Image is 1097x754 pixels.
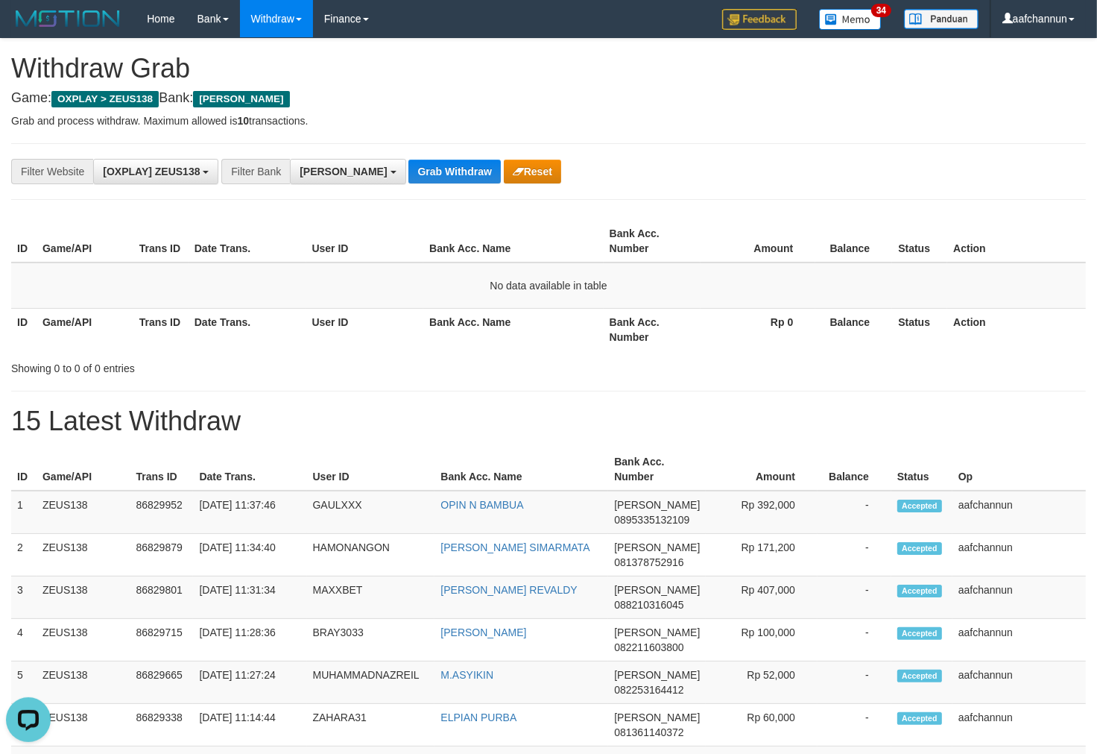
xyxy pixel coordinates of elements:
[193,448,306,491] th: Date Trans.
[952,534,1086,577] td: aafchannun
[701,220,816,263] th: Amount
[37,448,130,491] th: Game/API
[818,704,891,747] td: -
[904,9,979,29] img: panduan.png
[897,627,942,640] span: Accepted
[614,556,683,568] span: Copy 081378752916 to clipboard
[706,704,818,747] td: Rp 60,000
[11,220,37,263] th: ID
[897,542,942,555] span: Accepted
[11,113,1086,128] p: Grab and process withdraw. Maximum allowed is transactions.
[93,159,218,184] button: [OXPLAY] ZEUS138
[221,159,290,184] div: Filter Bank
[11,577,37,619] td: 3
[871,4,891,17] span: 34
[307,662,435,704] td: MUHAMMADNAZREIL
[237,115,249,127] strong: 10
[11,308,37,351] th: ID
[130,577,194,619] td: 86829801
[722,9,797,30] img: Feedback.jpg
[11,91,1086,106] h4: Game: Bank:
[440,669,493,681] a: M.ASYIKIN
[701,308,816,351] th: Rp 0
[11,355,446,376] div: Showing 0 to 0 of 0 entries
[706,491,818,534] td: Rp 392,000
[614,626,700,638] span: [PERSON_NAME]
[307,577,435,619] td: MAXXBET
[897,500,942,512] span: Accepted
[892,308,947,351] th: Status
[952,491,1086,534] td: aafchannun
[947,220,1086,263] th: Action
[130,491,194,534] td: 86829952
[614,514,689,526] span: Copy 0895335132109 to clipboard
[952,704,1086,747] td: aafchannun
[11,159,93,184] div: Filter Website
[37,491,130,534] td: ZEUS138
[504,160,561,183] button: Reset
[897,585,942,597] span: Accepted
[423,308,603,351] th: Bank Acc. Name
[307,448,435,491] th: User ID
[706,662,818,704] td: Rp 52,000
[37,220,133,263] th: Game/API
[952,619,1086,662] td: aafchannun
[897,712,942,725] span: Accepted
[11,662,37,704] td: 5
[193,491,306,534] td: [DATE] 11:37:46
[130,448,194,491] th: Trans ID
[189,308,306,351] th: Date Trans.
[440,584,577,596] a: [PERSON_NAME] REVALDY
[897,670,942,682] span: Accepted
[37,619,130,662] td: ZEUS138
[37,662,130,704] td: ZEUS138
[37,704,130,747] td: ZEUS138
[604,220,701,263] th: Bank Acc. Number
[130,619,194,662] td: 86829715
[11,619,37,662] td: 4
[37,534,130,577] td: ZEUS138
[37,308,133,351] th: Game/API
[952,448,1086,491] th: Op
[11,448,37,491] th: ID
[408,160,500,183] button: Grab Withdraw
[37,577,130,619] td: ZEUS138
[307,619,435,662] td: BRAY3033
[423,220,603,263] th: Bank Acc. Name
[193,619,306,662] td: [DATE] 11:28:36
[706,448,818,491] th: Amount
[307,534,435,577] td: HAMONANGON
[6,6,51,51] button: Open LiveChat chat widget
[614,711,700,723] span: [PERSON_NAME]
[11,54,1086,84] h1: Withdraw Grab
[130,662,194,704] td: 86829665
[892,220,947,263] th: Status
[614,726,683,738] span: Copy 081361140372 to clipboard
[891,448,952,491] th: Status
[306,308,424,351] th: User ID
[440,626,526,638] a: [PERSON_NAME]
[193,534,306,577] td: [DATE] 11:34:40
[818,577,891,619] td: -
[103,166,200,177] span: [OXPLAY] ZEUS138
[193,662,306,704] td: [DATE] 11:27:24
[290,159,405,184] button: [PERSON_NAME]
[307,491,435,534] td: GAULXXX
[434,448,608,491] th: Bank Acc. Name
[11,491,37,534] td: 1
[193,91,289,107] span: [PERSON_NAME]
[193,704,306,747] td: [DATE] 11:14:44
[947,308,1086,351] th: Action
[815,308,892,351] th: Balance
[11,534,37,577] td: 2
[706,619,818,662] td: Rp 100,000
[11,406,1086,436] h1: 15 Latest Withdraw
[614,541,700,553] span: [PERSON_NAME]
[819,9,882,30] img: Button%20Memo.svg
[952,577,1086,619] td: aafchannun
[614,499,700,511] span: [PERSON_NAME]
[608,448,706,491] th: Bank Acc. Number
[614,599,683,611] span: Copy 088210316045 to clipboard
[952,662,1086,704] td: aafchannun
[51,91,159,107] span: OXPLAY > ZEUS138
